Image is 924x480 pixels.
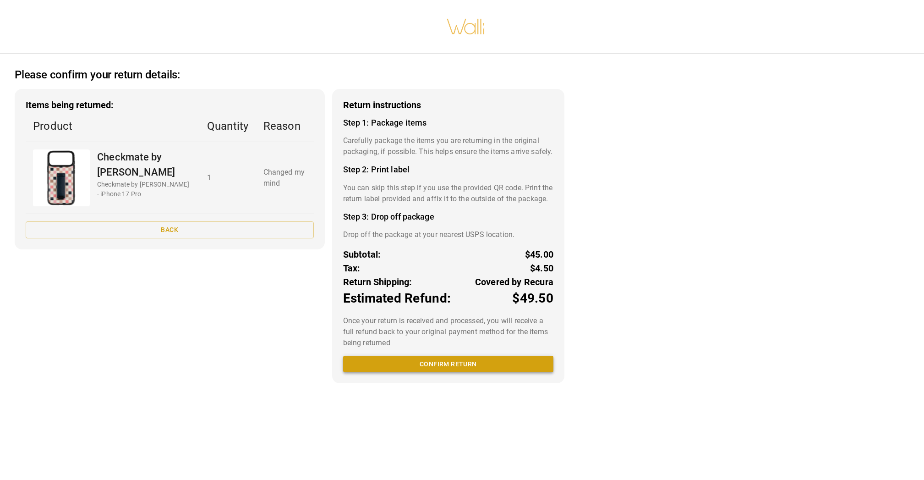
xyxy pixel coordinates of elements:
[343,356,553,373] button: Confirm return
[33,118,192,134] p: Product
[97,180,192,199] p: Checkmate by [PERSON_NAME] - iPhone 17 Pro
[343,165,553,175] h4: Step 2: Print label
[343,135,553,157] p: Carefully package the items you are returning in the original packaging, if possible. This helps ...
[525,248,553,261] p: $45.00
[207,172,249,183] p: 1
[343,229,553,240] p: Drop off the package at your nearest USPS location.
[97,149,192,180] p: Checkmate by [PERSON_NAME]
[26,221,314,238] button: Back
[207,118,249,134] p: Quantity
[343,182,553,204] p: You can skip this step if you use the provided QR code. Print the return label provided and affix...
[446,7,486,46] img: walli-inc.myshopify.com
[343,261,361,275] p: Tax:
[15,68,180,82] h2: Please confirm your return details:
[475,275,553,289] p: Covered by Recura
[343,212,553,222] h4: Step 3: Drop off package
[343,289,451,308] p: Estimated Refund:
[263,167,306,189] p: Changed my mind
[343,315,553,348] p: Once your return is received and processed, you will receive a full refund back to your original ...
[263,118,306,134] p: Reason
[343,100,553,110] h3: Return instructions
[343,118,553,128] h4: Step 1: Package items
[512,289,553,308] p: $49.50
[530,261,553,275] p: $4.50
[26,100,314,110] h3: Items being returned:
[343,275,412,289] p: Return Shipping:
[343,248,381,261] p: Subtotal:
